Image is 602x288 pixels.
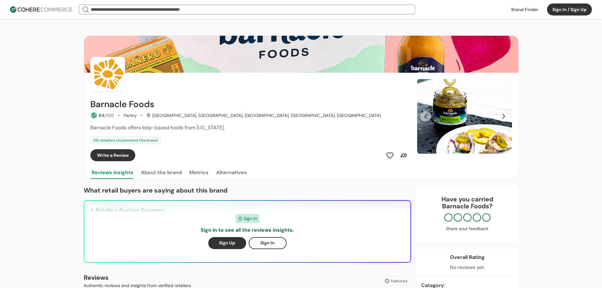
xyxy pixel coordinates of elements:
p: Sign in to see all the reviews insights. [201,226,294,234]
img: Cohere Logo [10,6,72,13]
div: [GEOGRAPHIC_DATA], [GEOGRAPHIC_DATA], [GEOGRAPHIC_DATA], [GEOGRAPHIC_DATA], [GEOGRAPHIC_DATA] [146,112,381,119]
p: What retail buyers are saying about this brand [84,186,411,195]
span: /100 [104,113,114,118]
div: Have you carried [423,196,512,210]
span: 84 [99,113,104,118]
span: Sign In [244,215,257,222]
p: Barnacle Foods ? [423,203,512,210]
button: Alternatives [215,166,248,179]
div: Share your feedback [423,225,512,232]
div: Overall Rating [450,254,485,261]
button: Metrics [188,166,210,179]
button: Next Slide [498,111,509,122]
img: Brand Photo [90,57,125,92]
div: No reviews yet. [450,264,485,271]
div: Pantry [124,112,137,119]
button: Reviews insights [90,166,135,179]
div: 0 % retailers recommend this brand [90,137,161,144]
button: Sign Up [208,237,246,249]
div: Slide 1 [417,79,512,154]
span: Featured [391,278,407,284]
div: Carousel [417,79,512,154]
img: Brand cover image [84,36,518,73]
button: Previous Slide [420,111,431,122]
button: Sign In / Sign Up [547,3,592,15]
button: Sign In [249,237,287,249]
button: Write a Review [90,149,135,161]
img: Slide 0 [417,79,512,154]
span: Barnacle Foods offers kelp-based foods from [US_STATE]. [90,124,225,131]
button: About the brand [140,166,183,179]
h2: Barnacle Foods [90,99,154,109]
b: Reviews [84,273,109,282]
